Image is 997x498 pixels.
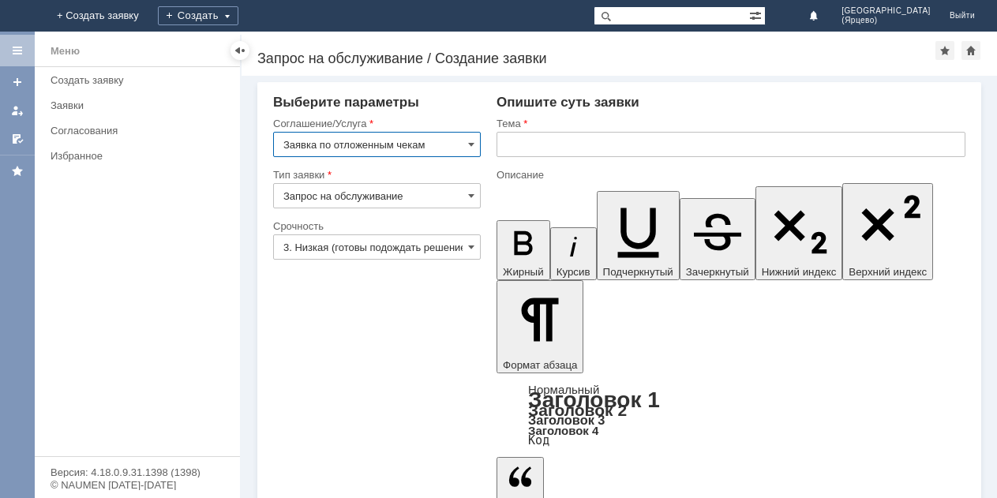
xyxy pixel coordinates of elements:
[550,227,597,280] button: Курсив
[497,170,962,180] div: Описание
[273,95,419,110] span: Выберите параметры
[51,480,224,490] div: © NAUMEN [DATE]-[DATE]
[528,433,549,447] a: Код
[935,41,954,60] div: Добавить в избранное
[755,186,843,280] button: Нижний индекс
[51,74,231,86] div: Создать заявку
[257,51,935,66] div: Запрос на обслуживание / Создание заявки
[503,359,577,371] span: Формат абзаца
[44,68,237,92] a: Создать заявку
[749,7,765,22] span: Расширенный поиск
[5,69,30,95] a: Создать заявку
[528,388,660,412] a: Заголовок 1
[497,95,639,110] span: Опишите суть заявки
[51,99,231,111] div: Заявки
[273,118,478,129] div: Соглашение/Услуга
[44,93,237,118] a: Заявки
[51,467,224,477] div: Версия: 4.18.0.9.31.1398 (1398)
[849,266,927,278] span: Верхний индекс
[51,150,213,162] div: Избранное
[51,125,231,137] div: Согласования
[5,126,30,152] a: Мои согласования
[686,266,749,278] span: Зачеркнутый
[231,41,249,60] div: Скрыть меню
[603,266,673,278] span: Подчеркнутый
[528,383,599,396] a: Нормальный
[158,6,238,25] div: Создать
[528,401,627,419] a: Заголовок 2
[51,42,80,61] div: Меню
[273,170,478,180] div: Тип заявки
[842,183,933,280] button: Верхний индекс
[841,6,931,16] span: [GEOGRAPHIC_DATA]
[528,413,605,427] a: Заголовок 3
[497,384,965,446] div: Формат абзаца
[557,266,590,278] span: Курсив
[497,220,550,280] button: Жирный
[497,280,583,373] button: Формат абзаца
[5,98,30,123] a: Мои заявки
[273,221,478,231] div: Срочность
[680,198,755,280] button: Зачеркнутый
[44,118,237,143] a: Согласования
[503,266,544,278] span: Жирный
[762,266,837,278] span: Нижний индекс
[528,424,598,437] a: Заголовок 4
[597,191,680,280] button: Подчеркнутый
[497,118,962,129] div: Тема
[961,41,980,60] div: Сделать домашней страницей
[841,16,931,25] span: (Ярцево)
